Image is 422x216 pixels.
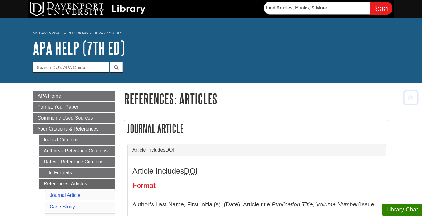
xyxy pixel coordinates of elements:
[33,29,389,39] nav: breadcrumb
[38,115,93,120] span: Commonly Used Sources
[272,201,358,207] i: Publication Title, Volume Number
[67,31,88,35] a: DU Library
[38,126,98,131] span: Your Citations & References
[382,204,422,216] button: Library Chat
[39,135,115,145] a: In-Text Citations
[264,2,392,15] form: Searches DU Library's articles, books, and more
[38,104,78,110] span: Format Your Paper
[39,146,115,156] a: Authors - Reference Citations
[33,62,109,72] input: Search DU's APA Guide
[33,91,115,101] a: APA Home
[30,2,145,16] img: DU Library
[33,124,115,134] a: Your Citations & References
[50,204,75,209] a: Case Study
[50,193,80,198] a: Journal Article
[93,31,122,35] a: Library Guides
[124,91,389,106] h1: References: Articles
[124,120,389,137] h2: Journal Article
[33,102,115,112] a: Format Your Paper
[184,167,198,175] abbr: Digital Object Identifier. This is the string of numbers associated with a particular article. No...
[132,147,381,153] a: Article IncludesDOI
[39,179,115,189] a: References: Articles
[38,93,61,99] span: APA Home
[33,39,125,57] a: APA Help (7th Ed)
[39,157,115,167] a: Dates - Reference Citations
[401,93,420,102] a: Back to Top
[33,31,61,36] a: My Davenport
[132,182,381,190] h4: Format
[39,168,115,178] a: Title Formats
[370,2,392,15] input: Search
[33,113,115,123] a: Commonly Used Sources
[264,2,370,14] input: Find Articles, Books, & More...
[132,167,381,176] h3: Article Includes
[166,147,174,152] abbr: Digital Object Identifier. This is the string of numbers associated with a particular article. No...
